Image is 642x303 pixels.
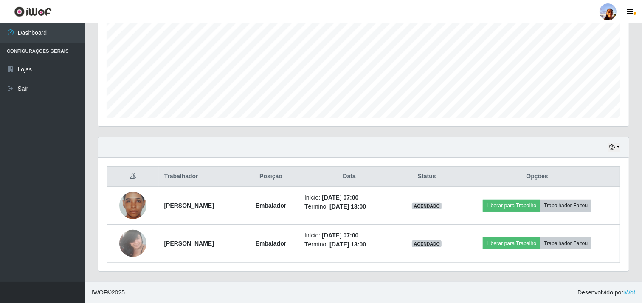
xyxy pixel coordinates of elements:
[304,240,394,249] li: Término:
[454,167,620,187] th: Opções
[623,289,635,296] a: iWof
[14,6,52,17] img: CoreUI Logo
[164,202,214,209] strong: [PERSON_NAME]
[256,240,286,247] strong: Embalador
[304,231,394,240] li: Início:
[412,240,442,247] span: AGENDADO
[329,203,366,210] time: [DATE] 13:00
[540,237,591,249] button: Trabalhador Faltou
[322,232,358,239] time: [DATE] 07:00
[164,240,214,247] strong: [PERSON_NAME]
[119,225,146,261] img: 1706050148347.jpeg
[540,200,591,212] button: Trabalhador Faltou
[483,237,540,249] button: Liberar para Trabalho
[92,289,107,296] span: IWOF
[256,202,286,209] strong: Embalador
[483,200,540,212] button: Liberar para Trabalho
[577,288,635,297] span: Desenvolvido por
[412,203,442,209] span: AGENDADO
[399,167,454,187] th: Status
[159,167,242,187] th: Trabalhador
[304,202,394,211] li: Término:
[242,167,299,187] th: Posição
[322,194,358,201] time: [DATE] 07:00
[92,288,127,297] span: © 2025 .
[329,241,366,248] time: [DATE] 13:00
[299,167,399,187] th: Data
[119,181,146,230] img: 1692719083262.jpeg
[304,193,394,202] li: Início:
